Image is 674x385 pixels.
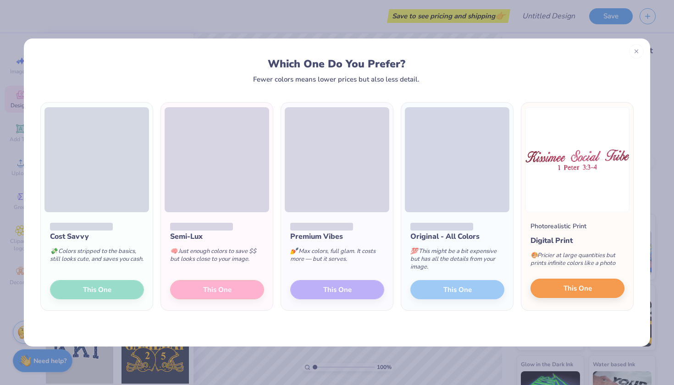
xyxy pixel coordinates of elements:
span: This One [564,283,592,294]
div: This might be a bit expensive but has all the details from your image. [410,242,504,280]
img: Photorealistic preview [525,107,630,212]
div: Just enough colors to save $$ but looks close to your image. [170,242,264,272]
div: Fewer colors means lower prices but also less detail. [253,76,420,83]
span: 💯 [410,247,418,255]
div: Pricier at large quantities but prints infinite colors like a photo [530,246,624,276]
span: 🧠 [170,247,177,255]
span: 💸 [50,247,57,255]
div: Digital Print [530,235,624,246]
div: Semi-Lux [170,231,264,242]
div: Photorealistic Print [530,221,586,231]
div: Premium Vibes [290,231,384,242]
div: Max colors, full glam. It costs more — but it serves. [290,242,384,272]
button: This One [530,279,624,298]
div: Cost Savvy [50,231,144,242]
span: 💅 [290,247,298,255]
span: 🎨 [530,251,538,259]
div: Colors stripped to the basics, still looks cute, and saves you cash. [50,242,144,272]
div: Original - All Colors [410,231,504,242]
div: Which One Do You Prefer? [49,58,624,70]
